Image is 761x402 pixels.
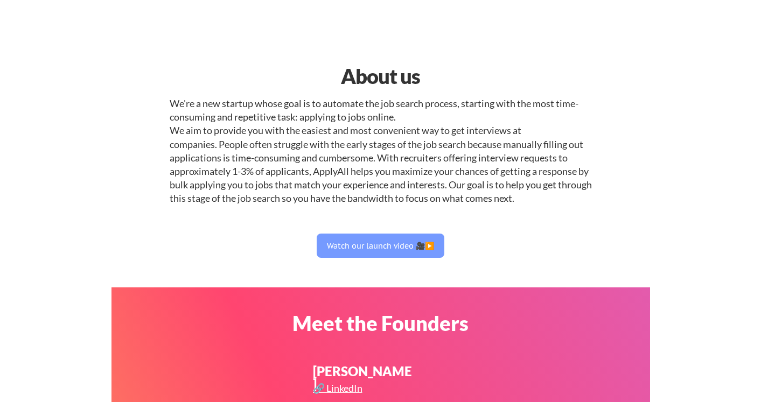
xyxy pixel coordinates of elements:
div: Meet the Founders [242,313,519,333]
div: About us [242,61,519,91]
div: We're a new startup whose goal is to automate the job search process, starting with the most time... [170,97,592,206]
a: 🔗 LinkedIn [313,383,365,397]
div: 🔗 LinkedIn [313,383,365,393]
div: [PERSON_NAME] [313,365,413,391]
button: Watch our launch video 🎥▶️ [317,234,444,258]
